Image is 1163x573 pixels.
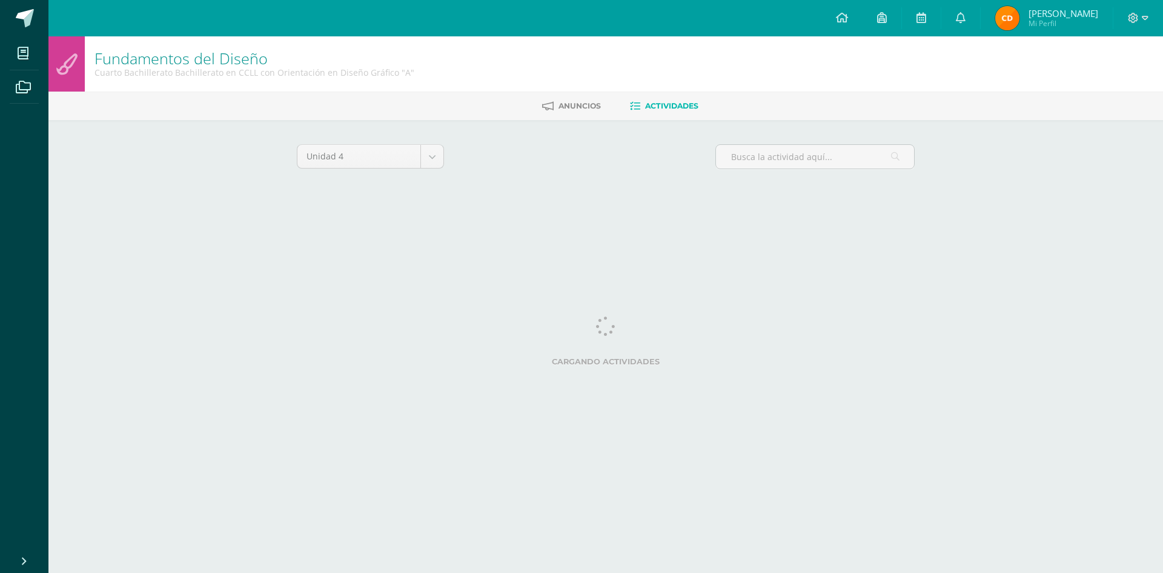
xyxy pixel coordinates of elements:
a: Unidad 4 [297,145,443,168]
a: Anuncios [542,96,601,116]
span: Unidad 4 [306,145,411,168]
span: Actividades [645,101,698,110]
a: Actividades [630,96,698,116]
label: Cargando actividades [297,357,915,366]
span: Mi Perfil [1029,18,1098,28]
div: Cuarto Bachillerato Bachillerato en CCLL con Orientación en Diseño Gráfico 'A' [94,67,414,78]
span: Anuncios [558,101,601,110]
img: a678470f8f6611accaf208cc37e056cc.png [995,6,1019,30]
span: [PERSON_NAME] [1029,7,1098,19]
h1: Fundamentos del Diseño [94,50,414,67]
input: Busca la actividad aquí... [716,145,914,169]
a: Fundamentos del Diseño [94,48,268,69]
